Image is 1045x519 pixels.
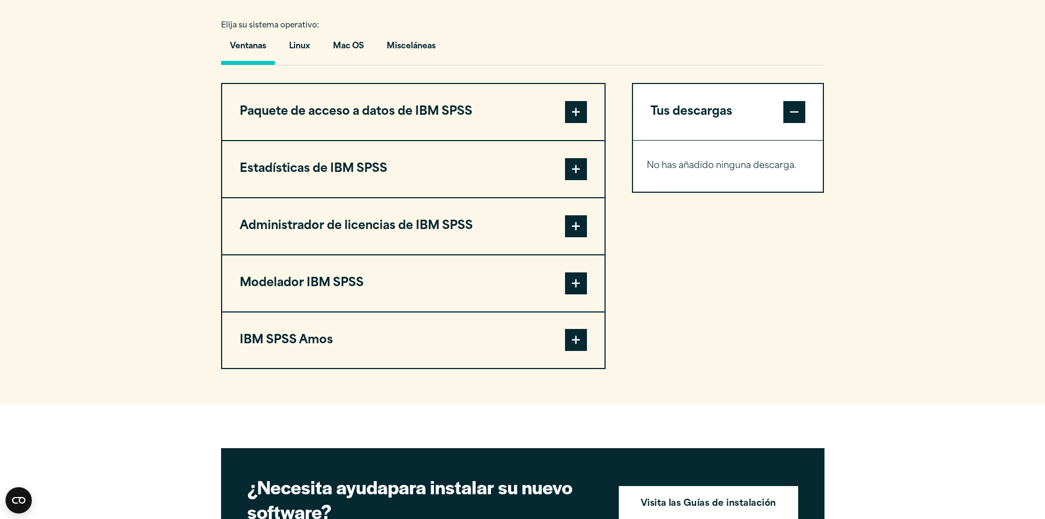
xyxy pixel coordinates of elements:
button: Open CMP widget [5,487,32,514]
font: Mac OS [333,42,364,51]
font: ¿Necesita ayuda [247,473,388,500]
div: Tus descargas [633,140,823,192]
font: No has añadido ninguna descarga. [647,161,797,170]
button: Modelador IBM SPSS [222,255,605,311]
font: Paquete de acceso a datos de IBM SPSS [240,106,472,118]
button: IBM SPSS Amos [222,312,605,369]
font: Ventanas [230,42,266,51]
button: Administrador de licencias de IBM SPSS [222,198,605,254]
button: Paquete de acceso a datos de IBM SPSS [222,84,605,140]
font: Linux [289,42,310,51]
button: Tus descargas [633,84,823,140]
font: Elija su sistema operativo: [221,22,319,29]
font: Administrador de licencias de IBM SPSS [240,220,473,232]
font: Visita las Guías de instalación [641,499,776,508]
font: Misceláneas [387,42,436,51]
font: Estadísticas de IBM SPSS [240,163,387,175]
font: Modelador IBM SPSS [240,277,364,289]
button: Estadísticas de IBM SPSS [222,141,605,197]
font: IBM SPSS Amos [240,334,333,346]
font: Tus descargas [651,106,732,118]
